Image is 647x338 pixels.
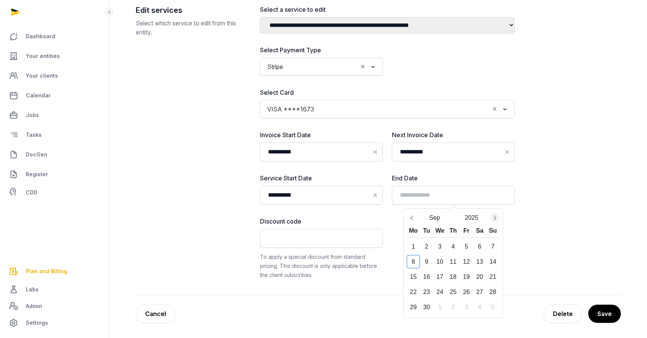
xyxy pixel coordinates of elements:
[416,211,453,224] button: Open months overlay
[136,304,175,323] a: Cancel
[544,304,582,323] div: Delete
[433,300,446,314] div: 1
[473,224,486,238] div: Sa
[6,106,103,124] a: Jobs
[588,305,621,323] button: Save
[491,104,498,114] button: Clear Selected
[490,211,500,224] button: Next month
[26,91,51,100] span: Calendar
[407,255,420,268] div: 8
[446,285,460,299] div: 25
[407,300,420,314] div: 29
[260,174,383,183] label: Service Start Date
[433,285,446,299] div: 24
[6,47,103,65] a: Your entities
[446,224,460,238] div: Th
[260,5,515,14] label: Select a service to edit
[392,142,515,161] input: Datepicker input
[446,270,460,283] div: 18
[6,86,103,105] a: Calendar
[26,302,42,311] span: Admin
[486,255,500,268] div: 14
[473,285,486,299] div: 27
[26,170,48,179] span: Register
[26,111,39,120] span: Jobs
[26,267,67,276] span: Plan and Billing
[420,224,433,238] div: Tu
[407,224,420,238] div: Mo
[260,252,383,280] div: To apply a special discount from standard pricing. This discount is only applicable before the cl...
[6,165,103,183] a: Register
[420,240,433,253] div: 2
[446,300,460,314] div: 2
[407,224,500,314] div: Calendar wrapper
[407,240,500,314] div: Calendar days
[6,262,103,280] a: Plan and Billing
[260,130,383,139] label: Invoice Start Date
[6,299,103,314] a: Admin
[6,185,103,200] a: CDD
[318,104,489,114] input: Search for option
[433,224,446,238] div: We
[420,255,433,268] div: 9
[392,174,515,183] label: End Date
[420,300,433,314] div: 30
[446,240,460,253] div: 4
[6,67,103,85] a: Your clients
[264,60,379,74] div: Search for option
[460,270,473,283] div: 19
[453,211,490,224] button: Open years overlay
[260,88,515,97] label: Select Card
[407,285,420,299] div: 22
[486,300,500,314] div: 5
[460,240,473,253] div: 5
[420,270,433,283] div: 16
[460,285,473,299] div: 26
[26,150,47,159] span: DocGen
[6,126,103,144] a: Tasks
[287,61,357,72] input: Search for option
[420,285,433,299] div: 23
[359,61,366,72] button: Clear Selected
[264,102,511,116] div: Search for option
[433,240,446,253] div: 3
[26,130,42,139] span: Tasks
[26,285,39,294] span: Labs
[260,186,383,205] input: Datepicker input
[26,188,38,197] span: CDD
[260,142,383,161] input: Datepicker input
[26,318,48,327] span: Settings
[26,32,55,41] span: Dashboard
[260,45,383,55] label: Select Payment Type
[486,224,500,238] div: Su
[473,300,486,314] div: 4
[265,61,285,72] span: Stripe
[6,27,103,45] a: Dashboard
[460,224,473,238] div: Fr
[6,146,103,164] a: DocGen
[26,52,60,61] span: Your entities
[486,270,500,283] div: 21
[392,186,515,205] input: Datepicker input
[473,255,486,268] div: 13
[407,270,420,283] div: 15
[260,217,383,226] label: Discount code
[407,211,416,224] button: Previous month
[26,71,58,80] span: Your clients
[460,300,473,314] div: 3
[433,255,446,268] div: 10
[433,270,446,283] div: 17
[446,255,460,268] div: 11
[460,255,473,268] div: 12
[136,19,248,37] p: Select which service to edit from this entity.
[6,314,103,332] a: Settings
[486,240,500,253] div: 7
[486,285,500,299] div: 28
[473,270,486,283] div: 20
[6,280,103,299] a: Labs
[407,240,420,253] div: 1
[392,130,515,139] label: Next Invoice Date
[136,5,248,16] h2: Edit services
[473,240,486,253] div: 6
